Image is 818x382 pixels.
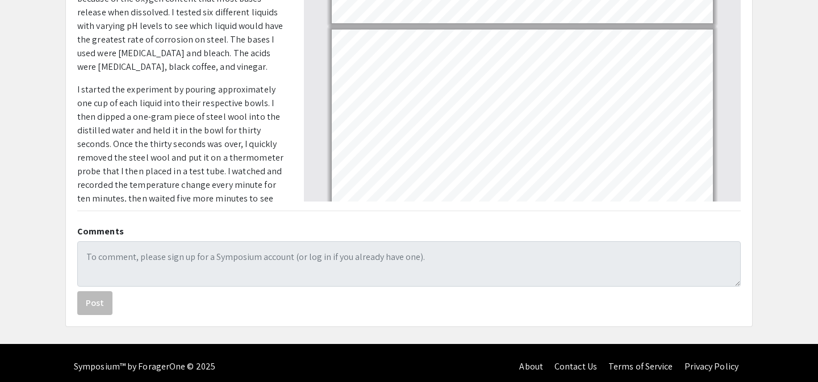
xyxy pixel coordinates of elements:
button: Post [77,291,112,315]
iframe: Chat [9,331,48,373]
a: Contact Us [554,360,597,372]
span: I started the experiment by pouring approximately one cup of each liquid into their respective bo... [77,83,283,245]
h2: Comments [77,226,741,237]
div: Page 4 [327,24,718,249]
a: Privacy Policy [685,360,738,372]
a: Terms of Service [608,360,673,372]
a: About [519,360,543,372]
